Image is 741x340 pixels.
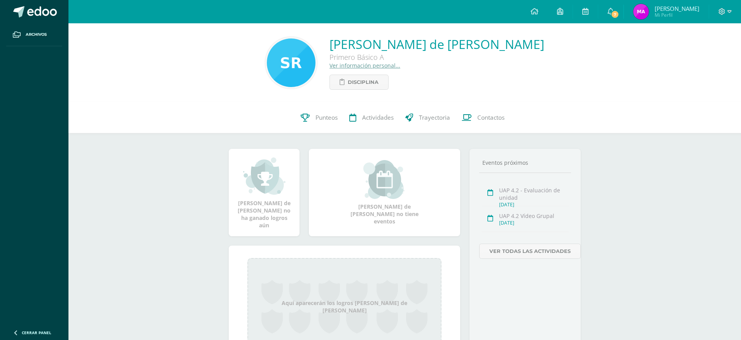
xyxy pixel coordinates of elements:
a: Punteos [295,102,343,133]
div: [PERSON_NAME] de [PERSON_NAME] no ha ganado logros aún [236,157,292,229]
a: [PERSON_NAME] de [PERSON_NAME] [329,36,544,52]
span: [PERSON_NAME] [655,5,699,12]
span: Trayectoria [419,113,450,122]
a: Trayectoria [399,102,456,133]
div: Primero Básico A [329,52,544,62]
div: UAP 4.2 Vídeo Grupal [499,212,569,220]
div: UAP 4.2 - Evaluación de unidad [499,187,569,201]
a: Ver información personal... [329,62,400,69]
a: Ver todas las actividades [479,244,581,259]
span: Cerrar panel [22,330,51,335]
a: Disciplina [329,75,389,90]
a: Contactos [456,102,510,133]
img: c9ef9d4f788557c0b1615a4ff655a59c.png [267,38,315,87]
span: Actividades [362,113,394,122]
span: Punteos [315,113,338,122]
a: Actividades [343,102,399,133]
img: 46525eb70ed3ede874af3e8592fa40d0.png [633,4,649,19]
div: [DATE] [499,201,569,208]
span: Archivos [26,31,47,38]
div: Eventos próximos [479,159,571,166]
a: Archivos [6,23,62,46]
span: Contactos [477,113,505,122]
span: Mi Perfil [655,12,699,18]
img: event_small.png [363,160,406,199]
span: Disciplina [348,75,378,89]
div: [PERSON_NAME] de [PERSON_NAME] no tiene eventos [346,160,424,225]
div: [DATE] [499,220,569,226]
span: 7 [611,10,619,19]
img: achievement_small.png [243,157,286,195]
